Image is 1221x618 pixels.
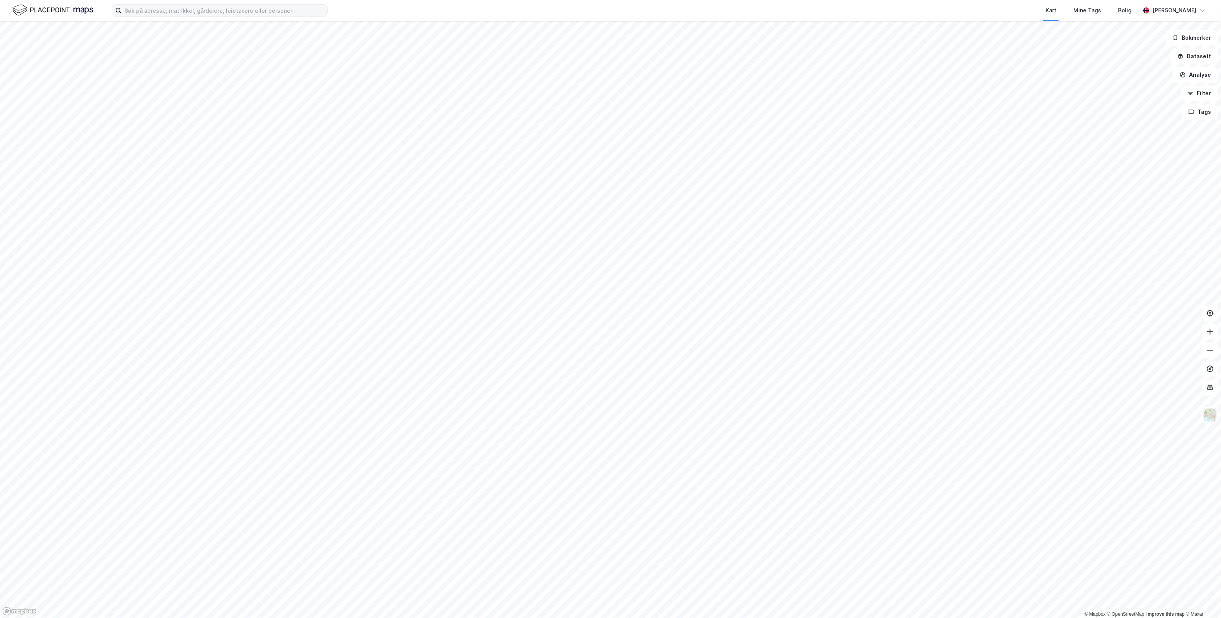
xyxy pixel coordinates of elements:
[1182,581,1221,618] div: Kontrollprogram for chat
[1073,6,1101,15] div: Mine Tags
[1085,611,1106,617] a: Mapbox
[1171,49,1218,64] button: Datasett
[1046,6,1056,15] div: Kart
[2,607,36,616] a: Mapbox homepage
[1166,30,1218,46] button: Bokmerker
[1181,86,1218,101] button: Filter
[1182,104,1218,120] button: Tags
[1147,611,1185,617] a: Improve this map
[1203,408,1218,422] img: Z
[1182,581,1221,618] iframe: Chat Widget
[1173,67,1218,83] button: Analyse
[12,3,93,17] img: logo.f888ab2527a4732fd821a326f86c7f29.svg
[1152,6,1196,15] div: [PERSON_NAME]
[121,5,327,16] input: Søk på adresse, matrikkel, gårdeiere, leietakere eller personer
[1107,611,1145,617] a: OpenStreetMap
[1118,6,1132,15] div: Bolig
